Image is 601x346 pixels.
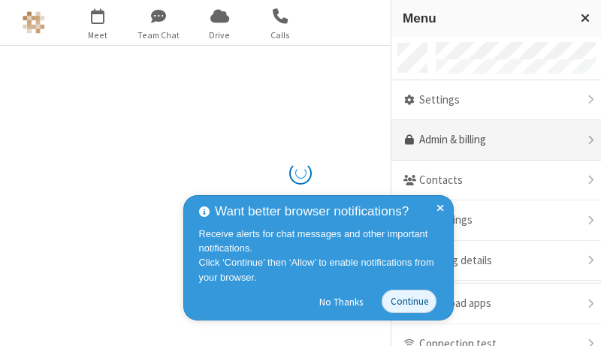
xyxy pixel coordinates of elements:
[312,290,371,314] button: No Thanks
[70,29,126,42] span: Meet
[131,29,187,42] span: Team Chat
[391,200,601,241] div: Recordings
[403,11,567,26] h3: Menu
[215,202,409,221] span: Want better browser notifications?
[192,29,248,42] span: Drive
[252,29,309,42] span: Calls
[391,241,601,281] div: Meeting details
[391,284,601,324] div: Download apps
[391,80,601,121] div: Settings
[391,120,601,161] a: Admin & billing
[23,11,45,34] img: Astra
[382,290,436,313] button: Continue
[199,227,442,284] div: Receive alerts for chat messages and other important notifications. Click ‘Continue’ then ‘Allow’...
[563,307,590,335] iframe: Chat
[391,161,601,201] div: Contacts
